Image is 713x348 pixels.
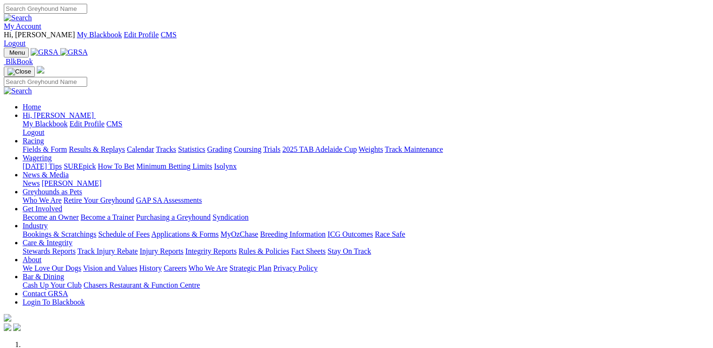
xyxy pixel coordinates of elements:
[185,247,237,255] a: Integrity Reports
[23,103,41,111] a: Home
[260,230,326,238] a: Breeding Information
[4,14,32,22] img: Search
[4,77,87,87] input: Search
[64,162,96,170] a: SUREpick
[4,48,29,58] button: Toggle navigation
[221,230,258,238] a: MyOzChase
[151,230,219,238] a: Applications & Forms
[328,230,373,238] a: ICG Outcomes
[4,4,87,14] input: Search
[6,58,33,66] span: BlkBook
[178,145,205,153] a: Statistics
[263,145,280,153] a: Trials
[23,273,64,281] a: Bar & Dining
[23,213,79,221] a: Become an Owner
[23,162,709,171] div: Wagering
[238,247,289,255] a: Rules & Policies
[60,48,88,57] img: GRSA
[127,145,154,153] a: Calendar
[4,314,11,322] img: logo-grsa-white.png
[98,162,135,170] a: How To Bet
[207,145,232,153] a: Grading
[23,111,94,119] span: Hi, [PERSON_NAME]
[139,264,162,272] a: History
[214,162,237,170] a: Isolynx
[23,264,709,273] div: About
[23,120,68,128] a: My Blackbook
[8,68,31,75] img: Close
[23,154,52,162] a: Wagering
[23,120,709,137] div: Hi, [PERSON_NAME]
[23,298,85,306] a: Login To Blackbook
[64,196,134,204] a: Retire Your Greyhound
[136,196,202,204] a: GAP SA Assessments
[77,31,122,39] a: My Blackbook
[359,145,383,153] a: Weights
[23,128,44,136] a: Logout
[23,230,709,239] div: Industry
[139,247,183,255] a: Injury Reports
[98,230,149,238] a: Schedule of Fees
[4,39,25,47] a: Logout
[23,188,82,196] a: Greyhounds as Pets
[4,58,33,66] a: BlkBook
[273,264,318,272] a: Privacy Policy
[83,281,200,289] a: Chasers Restaurant & Function Centre
[234,145,262,153] a: Coursing
[23,179,40,187] a: News
[291,247,326,255] a: Fact Sheets
[164,264,187,272] a: Careers
[23,171,69,179] a: News & Media
[23,137,44,145] a: Racing
[136,213,211,221] a: Purchasing a Greyhound
[13,323,21,331] img: twitter.svg
[229,264,271,272] a: Strategic Plan
[23,145,709,154] div: Racing
[328,247,371,255] a: Stay On Track
[41,179,101,187] a: [PERSON_NAME]
[188,264,228,272] a: Who We Are
[4,31,709,48] div: My Account
[282,145,357,153] a: 2025 TAB Adelaide Cup
[23,179,709,188] div: News & Media
[23,196,709,205] div: Greyhounds as Pets
[23,247,75,255] a: Stewards Reports
[136,162,212,170] a: Minimum Betting Limits
[23,290,68,298] a: Contact GRSA
[4,22,41,30] a: My Account
[23,213,709,222] div: Get Involved
[23,222,48,230] a: Industry
[23,145,67,153] a: Fields & Form
[124,31,159,39] a: Edit Profile
[23,111,96,119] a: Hi, [PERSON_NAME]
[70,120,105,128] a: Edit Profile
[83,264,137,272] a: Vision and Values
[37,66,44,74] img: logo-grsa-white.png
[213,213,248,221] a: Syndication
[23,281,82,289] a: Cash Up Your Club
[69,145,125,153] a: Results & Replays
[77,247,138,255] a: Track Injury Rebate
[4,87,32,95] img: Search
[23,264,81,272] a: We Love Our Dogs
[31,48,58,57] img: GRSA
[4,323,11,331] img: facebook.svg
[375,230,405,238] a: Race Safe
[23,230,96,238] a: Bookings & Scratchings
[81,213,134,221] a: Become a Trainer
[23,247,709,256] div: Care & Integrity
[23,162,62,170] a: [DATE] Tips
[107,120,123,128] a: CMS
[4,66,35,77] button: Toggle navigation
[9,49,25,56] span: Menu
[23,239,73,247] a: Care & Integrity
[4,31,75,39] span: Hi, [PERSON_NAME]
[23,256,41,264] a: About
[23,196,62,204] a: Who We Are
[156,145,176,153] a: Tracks
[161,31,177,39] a: CMS
[23,281,709,290] div: Bar & Dining
[23,205,62,213] a: Get Involved
[385,145,443,153] a: Track Maintenance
